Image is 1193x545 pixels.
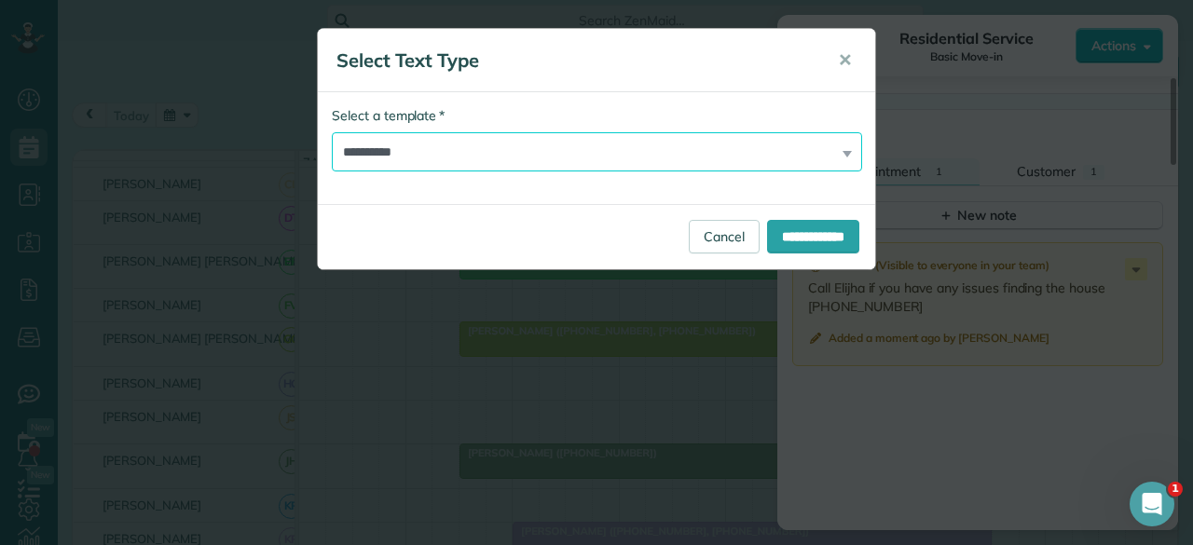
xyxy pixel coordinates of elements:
span: 1 [1168,482,1183,497]
a: Cancel [689,220,760,253]
iframe: Intercom live chat [1130,482,1174,526]
span: ✕ [838,49,852,71]
label: Select a template [332,106,445,125]
h5: Select Text Type [336,48,812,74]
